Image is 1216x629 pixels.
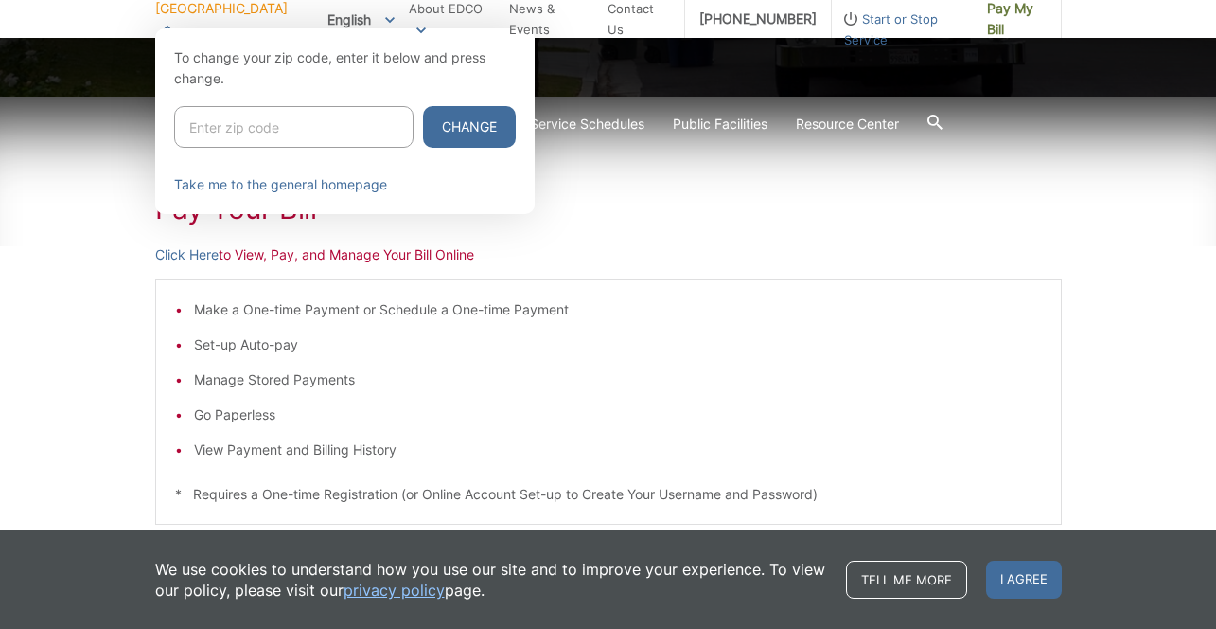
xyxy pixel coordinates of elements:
[423,106,516,148] button: Change
[174,106,414,148] input: Enter zip code
[846,561,967,599] a: Tell me more
[174,47,516,89] p: To change your zip code, enter it below and press change.
[313,4,409,35] span: English
[344,580,445,601] a: privacy policy
[155,559,827,601] p: We use cookies to understand how you use our site and to improve your experience. To view our pol...
[174,174,387,195] a: Take me to the general homepage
